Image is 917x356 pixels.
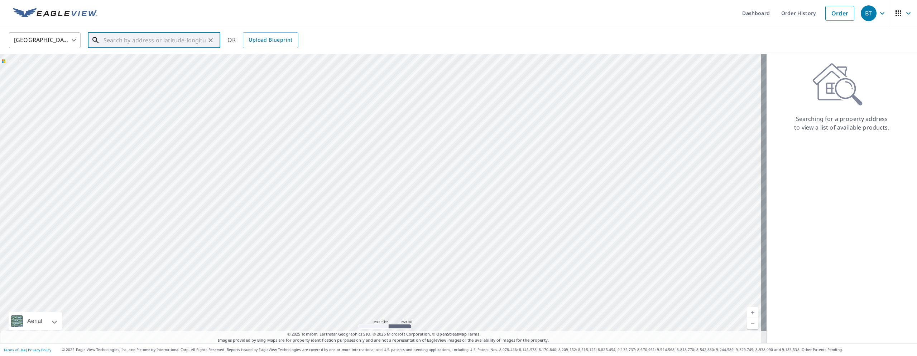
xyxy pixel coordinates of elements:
a: Current Level 5, Zoom Out [747,318,758,329]
span: © 2025 TomTom, Earthstar Geographics SIO, © 2025 Microsoft Corporation, © [287,331,480,337]
a: Privacy Policy [28,347,51,352]
input: Search by address or latitude-longitude [104,30,206,50]
a: Terms of Use [4,347,26,352]
div: OR [227,32,298,48]
p: Searching for a property address to view a list of available products. [794,114,890,132]
a: OpenStreetMap [436,331,466,337]
a: Terms [468,331,480,337]
img: EV Logo [13,8,97,19]
span: Upload Blueprint [249,36,292,44]
p: | [4,348,51,352]
button: Clear [206,35,216,45]
a: Current Level 5, Zoom In [747,307,758,318]
div: Aerial [25,312,44,330]
p: © 2025 Eagle View Technologies, Inc. and Pictometry International Corp. All Rights Reserved. Repo... [62,347,913,352]
div: [GEOGRAPHIC_DATA] [9,30,81,50]
a: Upload Blueprint [243,32,298,48]
div: BT [861,5,877,21]
a: Order [825,6,854,21]
div: Aerial [9,312,62,330]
